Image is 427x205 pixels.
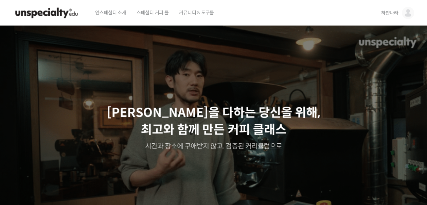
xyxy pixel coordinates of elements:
[21,167,25,172] span: 홈
[62,167,70,173] span: 대화
[105,167,113,172] span: 설정
[45,157,88,174] a: 대화
[381,10,398,16] span: 하얀나라
[7,104,421,139] p: [PERSON_NAME]을 다하는 당신을 위해, 최고와 함께 만든 커피 클래스
[7,142,421,151] p: 시간과 장소에 구애받지 않고, 검증된 커리큘럼으로
[2,157,45,174] a: 홈
[88,157,130,174] a: 설정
